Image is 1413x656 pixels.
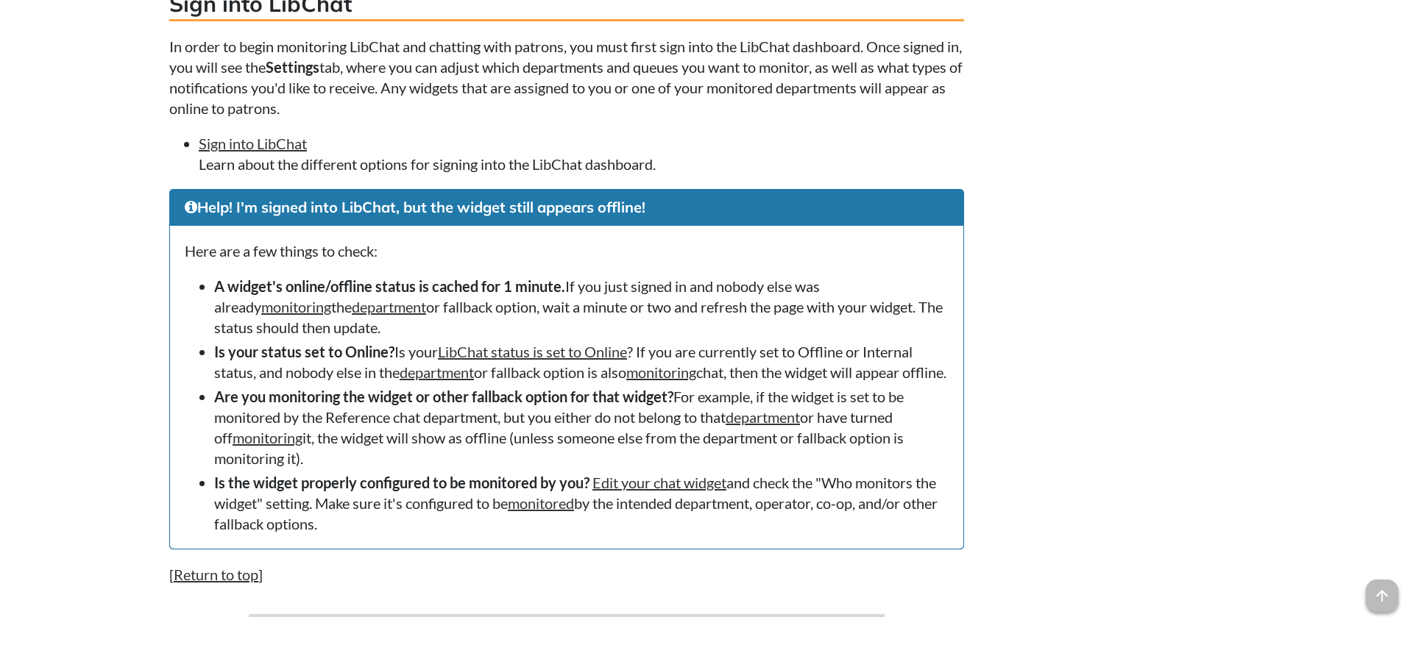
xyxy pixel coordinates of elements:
p: Here are a few things to check: [185,240,949,261]
li: Is your ? If you are currently set to Offline or Internal status, and nobody else in the or fallb... [214,341,949,382]
a: department [352,298,426,315]
a: monitoring [626,363,696,381]
strong: A widget's online/offline status is cached for 1 minute. [214,277,565,295]
a: monitoring [261,298,331,315]
strong: Are you monitoring the widget or other fallback option for that widget? [214,388,673,405]
a: department [726,408,800,426]
strong: Settings [266,58,319,76]
li: For example, if the widget is set to be monitored by the Reference chat department, but you eithe... [214,386,949,468]
li: If you just signed in and nobody else was already the or fallback option, wait a minute or two an... [214,276,949,338]
strong: Is your status set to Online? [214,343,394,360]
p: In order to begin monitoring LibChat and chatting with patrons, you must first sign into the LibC... [169,36,964,118]
li: and check the "Who monitors the widget" setting. Make sure it's configured to be by the intended ... [214,472,949,534]
p: [ ] [169,564,964,585]
span: arrow_upward [1366,580,1398,612]
a: monitoring [233,429,302,446]
a: Edit your chat widget [592,474,726,491]
strong: Is the widget properly configured to be monitored by you? [214,474,589,491]
a: LibChat status is set to Online [438,343,627,360]
a: Return to top [174,566,258,583]
a: Sign into LibChat [199,135,307,152]
li: Learn about the different options for signing into the LibChat dashboard. [199,133,964,174]
a: arrow_upward [1366,581,1398,599]
a: department [400,363,474,381]
a: monitored [508,494,574,512]
h4: Help! I'm signed into LibChat, but the widget still appears offline! [185,197,949,218]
